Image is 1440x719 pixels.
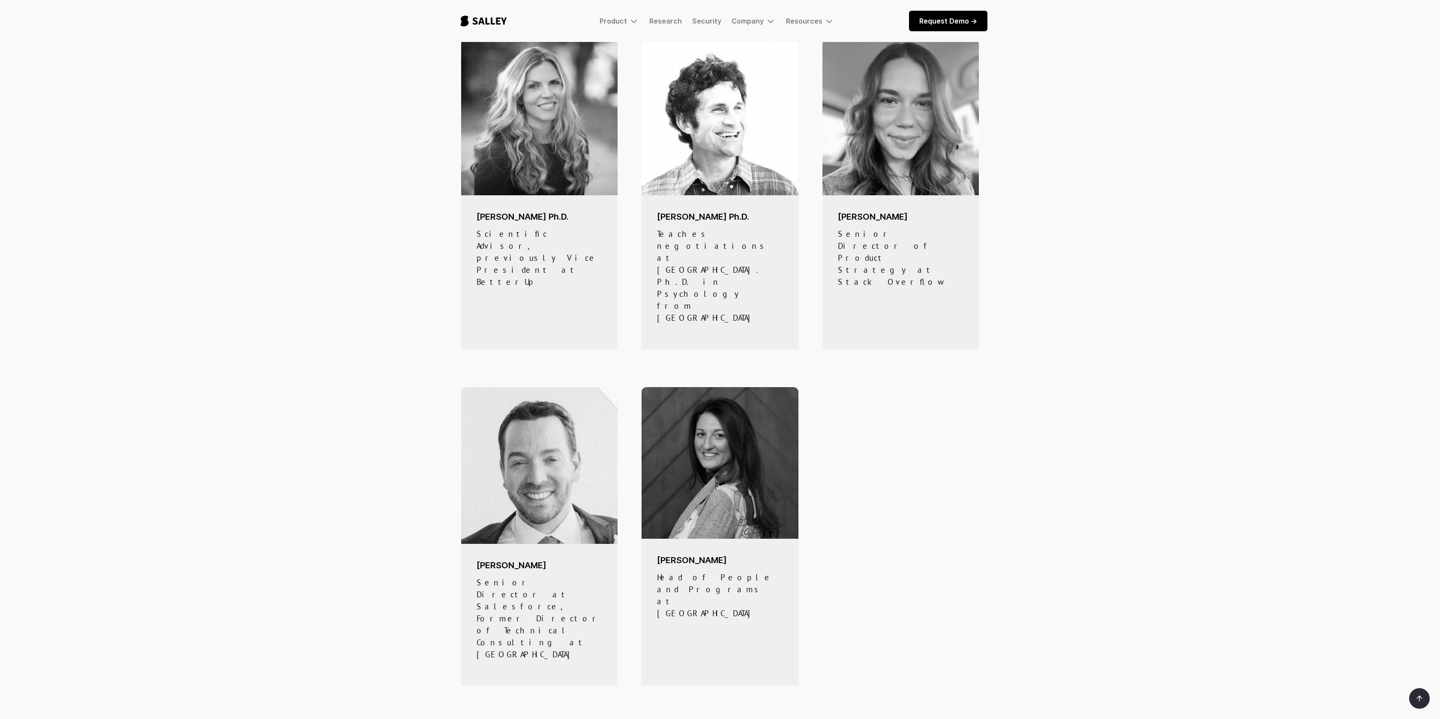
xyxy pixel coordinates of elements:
h5: [PERSON_NAME] [477,559,602,571]
div: Resources [786,17,822,25]
div: Scientific Advisor, previously Vice President at BetterUp [477,228,602,288]
h5: [PERSON_NAME] [657,554,783,566]
div: Teaches negotiations at [GEOGRAPHIC_DATA]. Ph.D. in Psychology from [GEOGRAPHIC_DATA] [657,228,783,324]
div: Product [600,17,627,25]
div: Resources [786,16,834,26]
h5: [PERSON_NAME] Ph.D. [657,211,783,223]
a: Request Demo -> [909,11,987,31]
a: Research [649,17,682,25]
div: Company [732,16,776,26]
div: Product [600,16,639,26]
h5: [PERSON_NAME] Ph.D. [477,211,602,223]
a: home [453,7,515,35]
div: Head of People and Programs at [GEOGRAPHIC_DATA] [657,571,783,619]
div: Senior Director of Product Strategy at Stack Overflow [838,228,963,288]
div: Senior Director at Salesforce, Former Director of Technical Consulting at [GEOGRAPHIC_DATA] [477,576,602,660]
div: Company [732,17,764,25]
a: Security [692,17,721,25]
h5: [PERSON_NAME] [838,211,963,223]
